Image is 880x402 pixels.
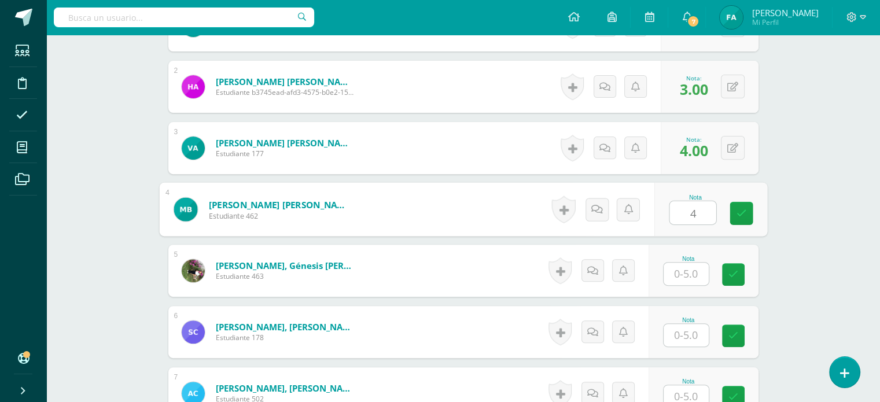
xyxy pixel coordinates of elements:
[182,137,205,160] img: a45aaac247f785247700edea69761e80.png
[752,7,818,19] span: [PERSON_NAME]
[216,333,355,342] span: Estudiante 178
[680,141,708,160] span: 4.00
[680,74,708,82] div: Nota:
[216,87,355,97] span: Estudiante b3745ead-afd3-4575-b0e2-155de470b7ff
[216,137,355,149] a: [PERSON_NAME] [PERSON_NAME]
[664,263,709,285] input: 0-5.0
[208,211,351,221] span: Estudiante 462
[182,259,205,282] img: 7202464163ca00a1db88b9a262c64921.png
[663,256,714,262] div: Nota
[208,198,351,211] a: [PERSON_NAME] [PERSON_NAME]
[669,194,721,200] div: Nota
[174,197,197,221] img: cebe1c7602a9667f883ac9c13e57376a.png
[680,79,708,99] span: 3.00
[216,321,355,333] a: [PERSON_NAME], [PERSON_NAME]
[663,317,714,323] div: Nota
[664,324,709,346] input: 0-5.0
[720,6,743,29] img: 7f7a713695d13f57577952fac26fafb9.png
[669,201,716,224] input: 0-5.0
[54,8,314,27] input: Busca un usuario...
[216,271,355,281] span: Estudiante 463
[216,260,355,271] a: [PERSON_NAME], Génesis [PERSON_NAME]
[680,135,708,143] div: Nota:
[216,382,355,394] a: [PERSON_NAME], [PERSON_NAME]
[216,149,355,158] span: Estudiante 177
[182,320,205,344] img: bd3f14c958086a449e52067ae30efc3a.png
[216,76,355,87] a: [PERSON_NAME] [PERSON_NAME]
[182,75,205,98] img: c730cc3a6f941038978a52fdb589bdf0.png
[687,15,699,28] span: 7
[663,378,714,385] div: Nota
[752,17,818,27] span: Mi Perfil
